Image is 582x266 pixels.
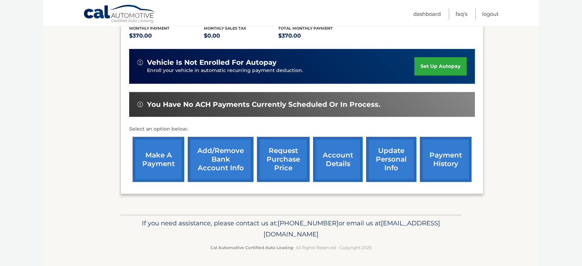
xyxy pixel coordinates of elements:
a: request purchase price [257,137,310,182]
a: update personal info [366,137,416,182]
span: [PHONE_NUMBER] [278,219,339,227]
span: Total Monthly Payment [278,26,333,31]
p: $370.00 [278,31,353,41]
p: $370.00 [129,31,204,41]
a: Add/Remove bank account info [188,137,253,182]
a: FAQ's [456,8,467,20]
p: $0.00 [204,31,279,41]
span: You have no ACH payments currently scheduled or in process. [147,100,380,109]
span: Monthly sales Tax [204,26,246,31]
a: Cal Automotive [83,4,156,24]
a: make a payment [133,137,184,182]
span: [EMAIL_ADDRESS][DOMAIN_NAME] [263,219,440,238]
p: Select an option below: [129,125,475,133]
a: account details [313,137,363,182]
p: - All Rights Reserved - Copyright 2025 [125,244,457,251]
span: vehicle is not enrolled for autopay [147,58,277,67]
strong: Cal Automotive Certified Auto Leasing [210,245,293,250]
img: alert-white.svg [137,60,143,65]
a: set up autopay [414,57,467,75]
a: Dashboard [413,8,441,20]
img: alert-white.svg [137,102,143,107]
p: Enroll your vehicle in automatic recurring payment deduction. [147,67,414,74]
p: If you need assistance, please contact us at: or email us at [125,218,457,240]
a: Logout [482,8,499,20]
span: Monthly Payment [129,26,169,31]
a: payment history [420,137,471,182]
